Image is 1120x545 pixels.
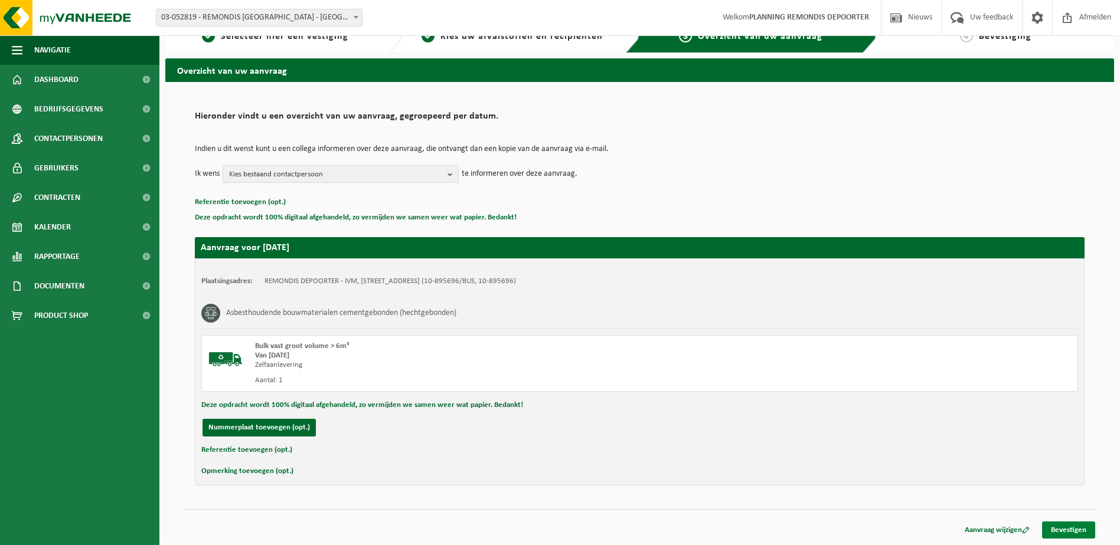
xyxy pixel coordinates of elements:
[749,13,869,22] strong: PLANNING REMONDIS DEPOORTER
[156,9,362,26] span: 03-052819 - REMONDIS WEST-VLAANDEREN - OOSTENDE
[201,442,292,458] button: Referentie toevoegen (opt.)
[265,277,516,286] td: REMONDIS DEPOORTER - IVM, [STREET_ADDRESS] (10-895696/BUS, 10-895696)
[165,58,1114,81] h2: Overzicht van uw aanvraag
[255,352,289,359] strong: Van [DATE]
[195,111,1085,127] h2: Hieronder vindt u een overzicht van uw aanvraag, gegroepeerd per datum.
[201,464,293,479] button: Opmerking toevoegen (opt.)
[255,360,687,370] div: Zelfaanlevering
[195,210,517,225] button: Deze opdracht wordt 100% digitaal afgehandeld, zo vermijden we samen weer wat papier. Bedankt!
[679,29,692,42] span: 3
[195,195,286,210] button: Referentie toevoegen (opt.)
[34,242,80,271] span: Rapportage
[255,376,687,385] div: Aantal: 1
[223,165,459,183] button: Kies bestaand contactpersoon
[34,124,103,153] span: Contactpersonen
[221,32,348,41] span: Selecteer hier een vestiging
[202,29,215,42] span: 1
[34,94,103,124] span: Bedrijfsgegevens
[462,165,577,183] p: te informeren over deze aanvraag.
[195,165,220,183] p: Ik wens
[34,212,71,242] span: Kalender
[34,35,71,65] span: Navigatie
[156,9,363,27] span: 03-052819 - REMONDIS WEST-VLAANDEREN - OOSTENDE
[34,271,84,301] span: Documenten
[956,521,1039,539] a: Aanvraag wijzigen
[34,301,88,330] span: Product Shop
[201,243,289,252] strong: Aanvraag voor [DATE]
[34,65,79,94] span: Dashboard
[698,32,822,41] span: Overzicht van uw aanvraag
[208,342,243,377] img: BL-SO-LV.png
[203,419,316,436] button: Nummerplaat toevoegen (opt.)
[34,183,80,212] span: Contracten
[422,29,435,42] span: 2
[979,32,1031,41] span: Bevestiging
[409,29,616,44] a: 2Kies uw afvalstoffen en recipiënten
[195,145,1085,153] p: Indien u dit wenst kunt u een collega informeren over deze aanvraag, die ontvangt dan een kopie v...
[226,304,456,323] h3: Asbesthoudende bouwmaterialen cementgebonden (hechtgebonden)
[960,29,973,42] span: 4
[201,277,253,285] strong: Plaatsingsadres:
[1042,521,1095,539] a: Bevestigen
[440,32,603,41] span: Kies uw afvalstoffen en recipiënten
[201,398,523,413] button: Deze opdracht wordt 100% digitaal afgehandeld, zo vermijden we samen weer wat papier. Bedankt!
[255,342,349,350] span: Bulk vast groot volume > 6m³
[229,166,443,183] span: Kies bestaand contactpersoon
[171,29,379,44] a: 1Selecteer hier een vestiging
[34,153,79,183] span: Gebruikers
